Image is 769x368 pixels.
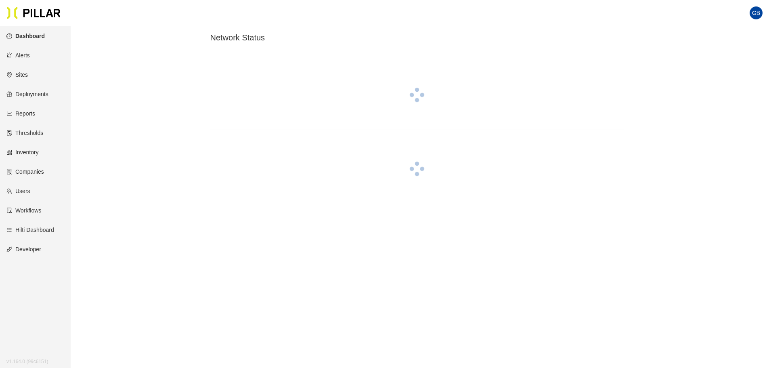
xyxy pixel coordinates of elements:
a: apiDeveloper [6,246,41,252]
a: qrcodeInventory [6,149,39,156]
span: GB [752,6,760,19]
a: alertAlerts [6,52,30,59]
a: teamUsers [6,188,30,194]
a: giftDeployments [6,91,48,97]
a: line-chartReports [6,110,35,117]
a: auditWorkflows [6,207,41,214]
a: barsHilti Dashboard [6,227,54,233]
a: environmentSites [6,71,28,78]
h3: Network Status [210,33,624,43]
a: solutionCompanies [6,168,44,175]
a: exceptionThresholds [6,130,43,136]
a: dashboardDashboard [6,33,45,39]
img: Pillar Technologies [6,6,61,19]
